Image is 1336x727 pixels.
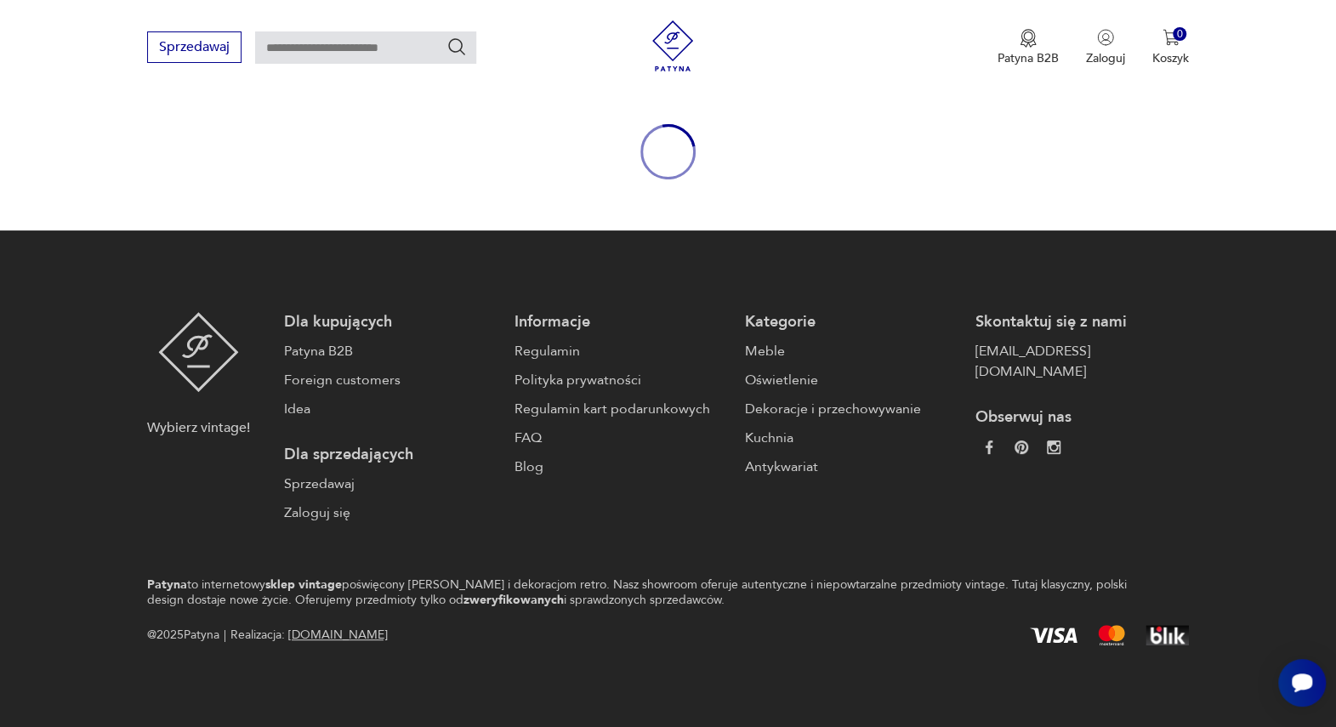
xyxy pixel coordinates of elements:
[446,37,467,57] button: Szukaj
[1047,440,1060,454] img: c2fd9cf7f39615d9d6839a72ae8e59e5.webp
[515,341,728,361] a: Regulamin
[284,503,497,523] a: Zaloguj się
[1278,659,1326,707] iframe: Smartsupp widget button
[1086,50,1125,66] p: Zaloguj
[515,399,728,419] a: Regulamin kart podarunkowych
[284,312,497,332] p: Dla kupujących
[288,627,388,643] a: [DOMAIN_NAME]
[284,399,497,419] a: Idea
[147,577,1129,608] p: to internetowy poświęcony [PERSON_NAME] i dekoracjom retro. Nasz showroom oferuje autentyczne i n...
[998,29,1059,66] button: Patyna B2B
[147,43,242,54] a: Sprzedawaj
[1097,29,1114,46] img: Ikonka użytkownika
[647,20,698,71] img: Patyna - sklep z meblami i dekoracjami vintage
[745,312,958,332] p: Kategorie
[1173,27,1187,42] div: 0
[1020,29,1037,48] img: Ikona medalu
[147,31,242,63] button: Sprzedawaj
[1086,29,1125,66] button: Zaloguj
[1030,628,1077,643] img: Visa
[230,625,388,645] span: Realizacja:
[224,625,226,645] div: |
[284,370,497,390] a: Foreign customers
[158,312,239,392] img: Patyna - sklep z meblami i dekoracjami vintage
[1098,625,1125,645] img: Mastercard
[998,50,1059,66] p: Patyna B2B
[147,576,187,593] strong: Patyna
[745,399,958,419] a: Dekoracje i przechowywanie
[147,625,219,645] span: @ 2025 Patyna
[1163,29,1180,46] img: Ikona koszyka
[975,341,1189,382] a: [EMAIL_ADDRESS][DOMAIN_NAME]
[982,440,996,454] img: da9060093f698e4c3cedc1453eec5031.webp
[284,474,497,494] a: Sprzedawaj
[265,576,342,593] strong: sklep vintage
[1015,440,1028,454] img: 37d27d81a828e637adc9f9cb2e3d3a8a.webp
[515,457,728,477] a: Blog
[1152,29,1189,66] button: 0Koszyk
[998,29,1059,66] a: Ikona medaluPatyna B2B
[1146,625,1189,645] img: BLIK
[515,428,728,448] a: FAQ
[745,370,958,390] a: Oświetlenie
[745,428,958,448] a: Kuchnia
[515,312,728,332] p: Informacje
[975,407,1189,428] p: Obserwuj nas
[147,417,250,438] p: Wybierz vintage!
[975,312,1189,332] p: Skontaktuj się z nami
[1152,50,1189,66] p: Koszyk
[284,445,497,465] p: Dla sprzedających
[463,592,564,608] strong: zweryfikowanych
[284,341,497,361] a: Patyna B2B
[515,370,728,390] a: Polityka prywatności
[745,341,958,361] a: Meble
[745,457,958,477] a: Antykwariat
